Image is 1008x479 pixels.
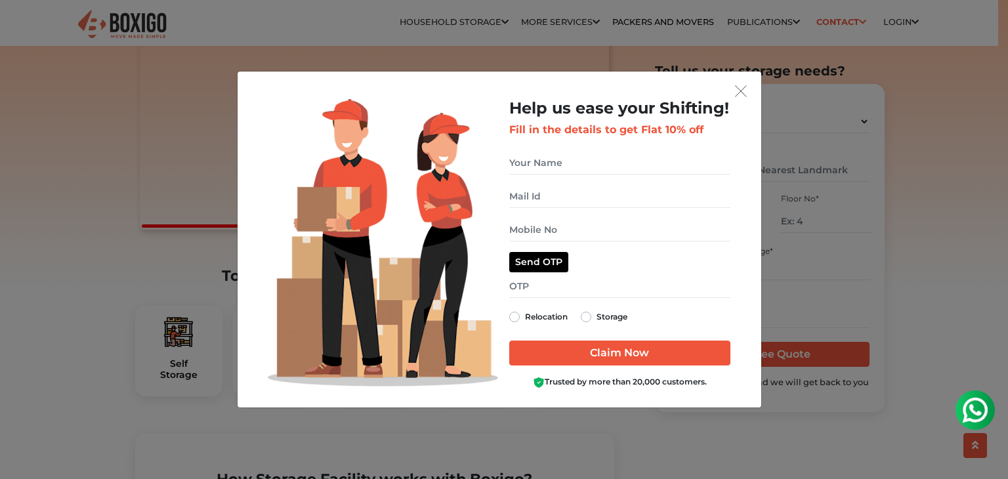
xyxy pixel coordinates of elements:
[509,99,730,118] h2: Help us ease your Shifting!
[509,376,730,388] div: Trusted by more than 20,000 customers.
[509,185,730,208] input: Mail Id
[509,219,730,241] input: Mobile No
[13,13,39,39] img: whatsapp-icon.svg
[533,377,545,388] img: Boxigo Customer Shield
[597,309,627,325] label: Storage
[268,99,499,386] img: Lead Welcome Image
[509,152,730,175] input: Your Name
[509,341,730,365] input: Claim Now
[525,309,568,325] label: Relocation
[509,275,730,298] input: OTP
[509,123,730,136] h3: Fill in the details to get Flat 10% off
[735,85,747,97] img: exit
[509,252,568,272] button: Send OTP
